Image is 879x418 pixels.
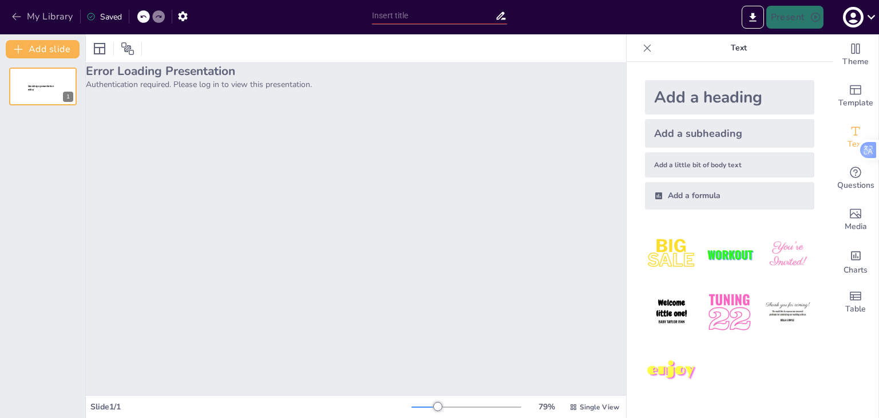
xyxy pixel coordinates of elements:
[372,7,495,24] input: Insert title
[121,42,134,56] span: Position
[645,80,814,115] div: Add a heading
[766,6,823,29] button: Present
[703,286,756,339] img: 5.jpeg
[703,228,756,281] img: 2.jpeg
[9,68,77,105] div: 1
[848,138,864,151] span: Text
[645,182,814,210] div: Add a formula
[645,228,698,281] img: 1.jpeg
[761,228,814,281] img: 3.jpeg
[833,76,878,117] div: Add ready made slides
[645,119,814,148] div: Add a subheading
[86,63,626,79] h2: Error Loading Presentation
[9,7,78,26] button: My Library
[844,264,868,277] span: Charts
[742,6,764,29] button: Export to PowerPoint
[833,199,878,240] div: Add images, graphics, shapes or video
[761,286,814,339] img: 6.jpeg
[645,344,698,397] img: 7.jpeg
[842,56,869,68] span: Theme
[845,220,867,233] span: Media
[833,240,878,282] div: Add charts and graphs
[833,34,878,76] div: Change the overall theme
[845,303,866,316] span: Table
[645,286,698,339] img: 4.jpeg
[533,401,560,412] div: 79 %
[90,40,109,58] div: Layout
[833,117,878,158] div: Add text boxes
[86,11,122,22] div: Saved
[837,179,874,192] span: Questions
[90,401,411,412] div: Slide 1 / 1
[28,85,54,91] span: Sendsteps presentation editor
[656,34,821,62] p: Text
[645,152,814,178] div: Add a little bit of body text
[833,282,878,323] div: Add a table
[63,92,73,102] div: 1
[833,158,878,199] div: Get real-time input from your audience
[86,79,626,90] p: Authentication required. Please log in to view this presentation.
[6,40,80,58] button: Add slide
[838,97,873,109] span: Template
[580,403,619,412] span: Single View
